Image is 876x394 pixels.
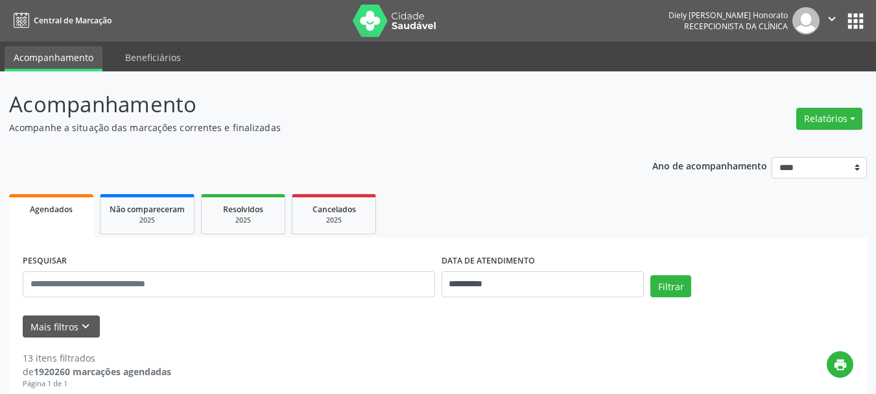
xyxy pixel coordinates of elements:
button:  [820,7,844,34]
button: apps [844,10,867,32]
i: print [833,358,847,372]
div: 2025 [110,215,185,225]
label: PESQUISAR [23,251,67,271]
a: Central de Marcação [9,10,112,31]
a: Acompanhamento [5,46,102,71]
button: Relatórios [796,108,862,130]
span: Recepcionista da clínica [684,21,788,32]
span: Cancelados [313,204,356,215]
p: Acompanhamento [9,88,610,121]
span: Agendados [30,204,73,215]
button: Mais filtroskeyboard_arrow_down [23,315,100,338]
span: Resolvidos [223,204,263,215]
label: DATA DE ATENDIMENTO [442,251,535,271]
div: 13 itens filtrados [23,351,171,365]
i:  [825,12,839,26]
img: img [792,7,820,34]
p: Ano de acompanhamento [652,157,767,173]
p: Acompanhe a situação das marcações correntes e finalizadas [9,121,610,134]
i: keyboard_arrow_down [78,319,93,334]
div: de [23,365,171,378]
div: Diely [PERSON_NAME] Honorato [669,10,788,21]
button: Filtrar [650,275,691,297]
div: Página 1 de 1 [23,378,171,389]
button: print [827,351,853,378]
span: Não compareceram [110,204,185,215]
a: Beneficiários [116,46,190,69]
div: 2025 [211,215,276,225]
span: Central de Marcação [34,15,112,26]
div: 2025 [302,215,366,225]
strong: 1920260 marcações agendadas [34,365,171,378]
